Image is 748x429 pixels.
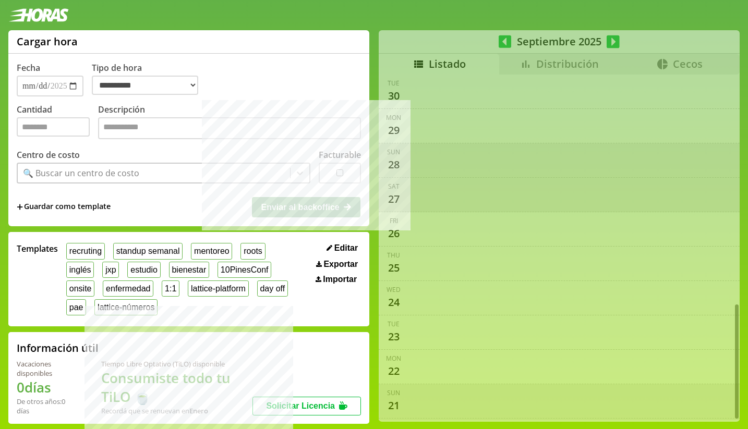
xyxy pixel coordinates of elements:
[218,262,271,278] button: 10PinesConf
[17,34,78,48] h1: Cargar hora
[17,104,98,142] label: Cantidad
[103,280,153,297] button: enfermedad
[191,243,232,259] button: mentoreo
[319,149,361,161] label: Facturable
[17,117,90,137] input: Cantidad
[66,299,86,315] button: pae
[8,8,69,22] img: logotipo
[17,397,76,415] div: De otros años: 0 días
[101,369,253,406] h1: Consumiste todo tu TiLO 🍵
[240,243,265,259] button: roots
[101,359,253,369] div: Tiempo Libre Optativo (TiLO) disponible
[188,280,249,297] button: lattice-platform
[17,243,58,254] span: Templates
[17,378,76,397] h1: 0 días
[17,201,23,213] span: +
[17,201,111,213] span: +Guardar como template
[101,406,253,415] div: Recordá que se renuevan en
[98,104,361,142] label: Descripción
[66,280,94,297] button: onsite
[323,243,361,253] button: Editar
[162,280,179,297] button: 1:1
[92,76,198,95] select: Tipo de hora
[113,243,183,259] button: standup semanal
[102,262,119,278] button: jxp
[257,280,288,297] button: day off
[323,260,358,269] span: Exportar
[266,401,335,410] span: Solicitar Licencia
[23,167,139,179] div: 🔍 Buscar un centro de costo
[17,62,40,73] label: Fecha
[313,259,361,269] button: Exportar
[17,341,99,355] h2: Información útil
[323,275,357,284] span: Importar
[98,117,361,139] textarea: Descripción
[94,299,158,315] button: lattice-números
[92,62,207,96] label: Tipo de hora
[17,149,80,161] label: Centro de costo
[66,243,105,259] button: recruting
[189,406,208,415] b: Enero
[252,397,361,415] button: Solicitar Licencia
[127,262,160,278] button: estudio
[17,359,76,378] div: Vacaciones disponibles
[169,262,209,278] button: bienestar
[66,262,94,278] button: inglés
[334,243,358,253] span: Editar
